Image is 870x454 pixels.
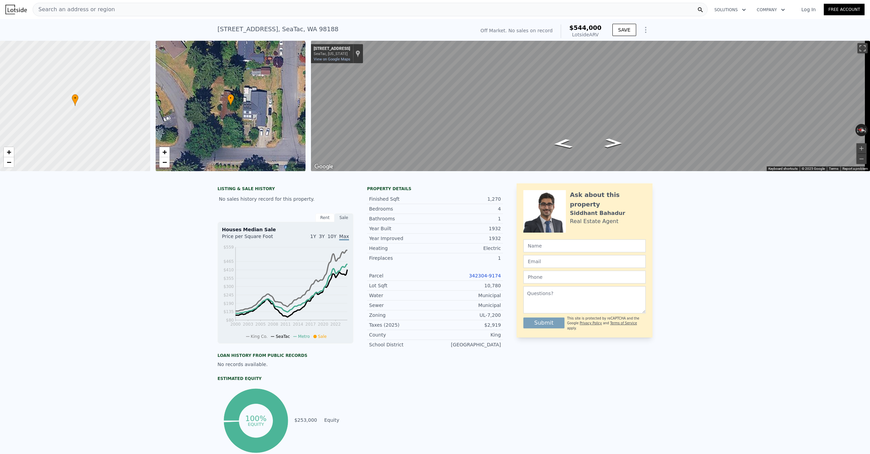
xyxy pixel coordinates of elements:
[72,94,79,106] div: •
[223,293,234,297] tspan: $245
[856,143,867,153] button: Zoom in
[435,196,501,202] div: 1,270
[334,213,353,222] div: Sale
[245,414,266,423] tspan: 100%
[162,158,167,166] span: −
[310,234,316,239] span: 1Y
[248,421,264,426] tspan: equity
[855,126,868,133] button: Reset the view
[369,215,435,222] div: Bathrooms
[369,292,435,299] div: Water
[7,148,11,156] span: +
[159,157,170,167] a: Zoom out
[243,322,254,327] tspan: 2003
[435,302,501,309] div: Municipal
[251,334,268,339] span: King Co.
[523,239,646,252] input: Name
[435,225,501,232] div: 1932
[223,301,234,306] tspan: $190
[435,245,501,252] div: Electric
[369,205,435,212] div: Bedrooms
[217,361,353,368] div: No records available.
[230,322,241,327] tspan: 2000
[328,234,336,239] span: 10Y
[369,255,435,261] div: Fireplaces
[856,154,867,164] button: Zoom out
[311,41,870,171] div: Street View
[369,225,435,232] div: Year Built
[330,322,341,327] tspan: 2022
[864,124,868,136] button: Rotate clockwise
[4,157,14,167] a: Zoom out
[580,321,602,325] a: Privacy Policy
[5,5,27,14] img: Lotside
[570,190,646,209] div: Ask about this property
[824,4,865,15] a: Free Account
[369,302,435,309] div: Sewer
[7,158,11,166] span: −
[227,94,234,106] div: •
[435,331,501,338] div: King
[4,147,14,157] a: Zoom in
[369,196,435,202] div: Finished Sqft
[33,5,115,14] span: Search an address or region
[314,46,350,52] div: [STREET_ADDRESS]
[223,245,234,250] tspan: $559
[222,226,349,233] div: Houses Median Sale
[217,193,353,205] div: No sales history record for this property.
[355,50,360,57] a: Show location on map
[369,235,435,242] div: Year Improved
[435,255,501,261] div: 1
[802,167,825,170] span: © 2025 Google
[159,147,170,157] a: Zoom in
[217,353,353,358] div: Loan history from public records
[569,24,602,31] span: $544,000
[793,6,824,13] a: Log In
[435,215,501,222] div: 1
[435,312,501,319] div: UL-7,200
[435,292,501,299] div: Municipal
[435,205,501,212] div: 4
[318,334,327,339] span: Sale
[314,57,350,61] a: View on Google Maps
[435,322,501,328] div: $2,919
[469,273,501,278] a: 342304-9174
[570,217,619,225] div: Real Estate Agent
[319,234,325,239] span: 3Y
[523,317,564,328] button: Submit
[223,309,234,314] tspan: $135
[367,186,503,192] div: Property details
[222,233,285,244] div: Price per Square Foot
[217,24,338,34] div: [STREET_ADDRESS] , SeaTac , WA 98188
[369,272,435,279] div: Parcel
[829,167,838,170] a: Terms (opens in new tab)
[369,331,435,338] div: County
[339,234,349,240] span: Max
[255,322,266,327] tspan: 2005
[311,41,870,171] div: Map
[612,24,636,36] button: SAVE
[857,43,868,53] button: Toggle fullscreen view
[226,318,234,323] tspan: $80
[223,268,234,272] tspan: $410
[369,341,435,348] div: School District
[751,4,790,16] button: Company
[276,334,290,339] span: SeaTac
[842,167,868,170] a: Report a problem
[314,52,350,56] div: SeaTac, [US_STATE]
[217,186,353,193] div: LISTING & SALE HISTORY
[369,245,435,252] div: Heating
[298,334,310,339] span: Metro
[523,271,646,284] input: Phone
[523,255,646,268] input: Email
[855,124,859,136] button: Rotate counterclockwise
[545,137,581,151] path: Go North, 45th Ave S
[569,31,602,38] div: Lotside ARV
[280,322,291,327] tspan: 2011
[72,95,79,101] span: •
[435,282,501,289] div: 10,780
[223,284,234,289] tspan: $300
[369,282,435,289] div: Lot Sqft
[570,209,625,217] div: Siddhant Bahadur
[768,166,798,171] button: Keyboard shortcuts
